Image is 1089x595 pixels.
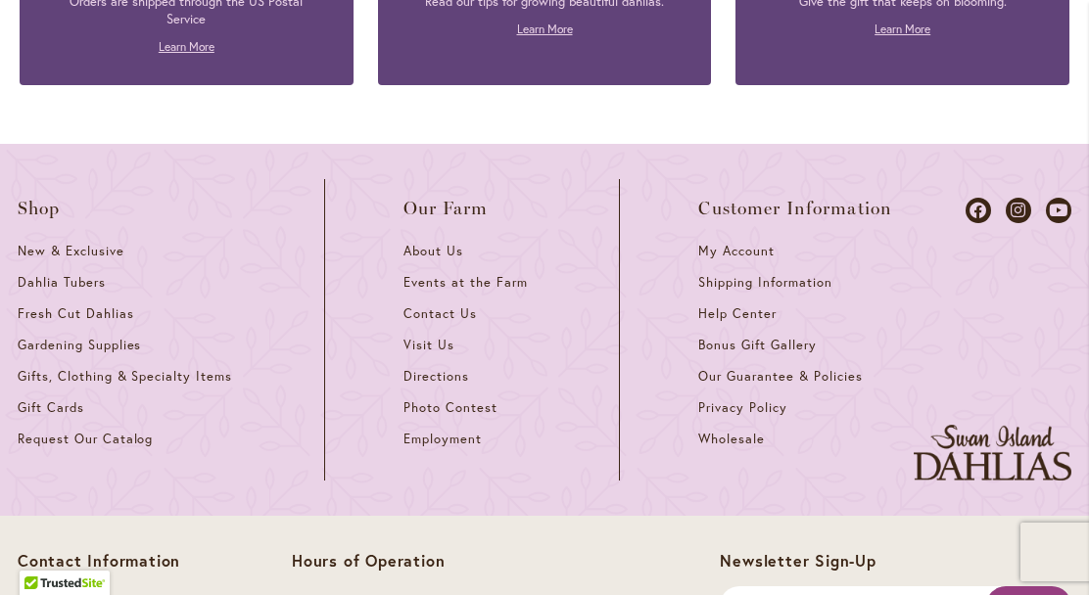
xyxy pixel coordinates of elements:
span: Our Guarantee & Policies [698,368,862,385]
span: Bonus Gift Gallery [698,337,816,353]
span: New & Exclusive [18,243,124,259]
span: Photo Contest [403,399,497,416]
span: Employment [403,431,482,447]
a: Learn More [159,39,214,54]
span: Gardening Supplies [18,337,141,353]
span: Customer Information [698,199,892,218]
span: My Account [698,243,775,259]
span: Events at the Farm [403,274,527,291]
span: Gifts, Clothing & Specialty Items [18,368,232,385]
span: Our Farm [403,199,488,218]
span: Fresh Cut Dahlias [18,305,134,322]
a: Learn More [517,22,573,36]
span: Request Our Catalog [18,431,153,447]
span: Shop [18,199,61,218]
span: Gift Cards [18,399,84,416]
span: About Us [403,243,463,259]
a: Dahlias on Instagram [1006,198,1031,223]
span: Dahlia Tubers [18,274,106,291]
span: Directions [403,368,469,385]
span: Help Center [698,305,777,322]
span: Wholesale [698,431,765,447]
a: Dahlias on Facebook [966,198,991,223]
span: Contact Us [403,305,477,322]
a: Dahlias on Youtube [1046,198,1071,223]
a: Learn More [875,22,930,36]
span: Shipping Information [698,274,831,291]
span: Privacy Policy [698,399,787,416]
span: Visit Us [403,337,454,353]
